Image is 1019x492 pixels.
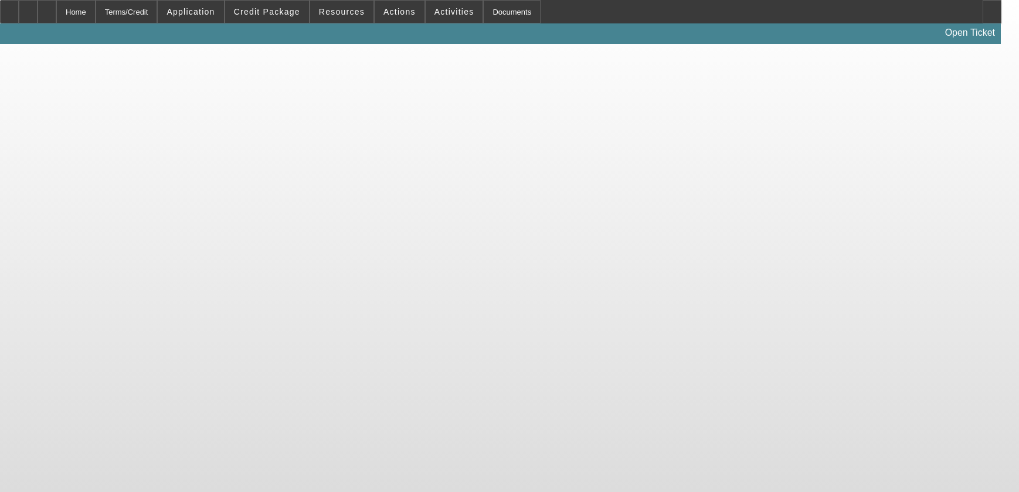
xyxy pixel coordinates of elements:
span: Activities [434,7,474,16]
button: Application [158,1,223,23]
button: Credit Package [225,1,309,23]
button: Activities [426,1,483,23]
span: Actions [383,7,416,16]
span: Application [167,7,215,16]
span: Resources [319,7,365,16]
button: Actions [375,1,424,23]
button: Resources [310,1,373,23]
span: Credit Package [234,7,300,16]
a: Open Ticket [940,23,1000,43]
